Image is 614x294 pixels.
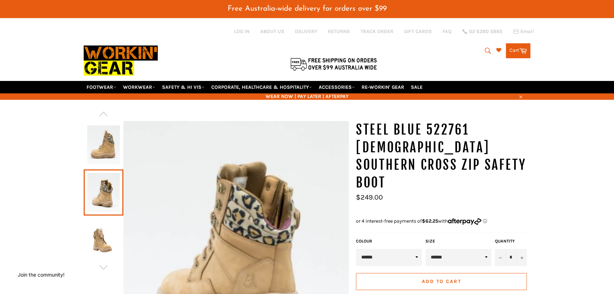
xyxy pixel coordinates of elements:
img: Workin Gear leaders in Workwear, Safety Boots, PPE, Uniforms. Australia's No.1 in Workwear [84,40,158,81]
a: FOOTWEAR [84,81,119,93]
a: DELIVERY [295,28,317,35]
a: WORKWEAR [120,81,158,93]
a: SALE [408,81,425,93]
a: Email [513,29,534,34]
a: TRACK ORDER [361,28,393,35]
button: Add to Cart [356,273,527,290]
img: Flat $9.95 shipping Australia wide [289,56,378,71]
a: FAQ [442,28,452,35]
span: WEAR NOW | PAY LATER | AFTERPAY [84,93,530,100]
a: ACCESSORIES [316,81,358,93]
span: Free Australia-wide delivery for orders over $99 [228,5,387,12]
span: $249.00 [356,193,383,201]
a: SAFETY & HI VIS [159,81,207,93]
img: STEEL BLUE 522761 Ladies Southern Cross Zip Safety Boot - Workin Gear [87,125,120,164]
a: CORPORATE, HEALTHCARE & HOSPITALITY [208,81,315,93]
a: 02 6280 5885 [462,29,502,34]
a: Log in [234,28,250,34]
button: Increase item quantity by one [516,249,527,266]
span: 02 6280 5885 [469,29,502,34]
a: RE-WORKIN' GEAR [359,81,407,93]
button: Join the community! [18,272,65,278]
h1: STEEL BLUE 522761 [DEMOGRAPHIC_DATA] Southern Cross Zip Safety Boot [356,121,530,191]
a: Cart [506,43,530,58]
span: Add to Cart [422,278,461,284]
label: COLOUR [356,238,422,244]
button: Reduce item quantity by one [495,249,506,266]
label: Quantity [495,238,527,244]
a: RETURNS [328,28,350,35]
span: Email [520,29,534,34]
label: Size [425,238,491,244]
a: GIFT CARDS [404,28,432,35]
a: ABOUT US [260,28,284,35]
img: STEEL BLUE 522761 Ladies Southern Cross Zip Safety Boot - Workin Gear [87,220,120,260]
